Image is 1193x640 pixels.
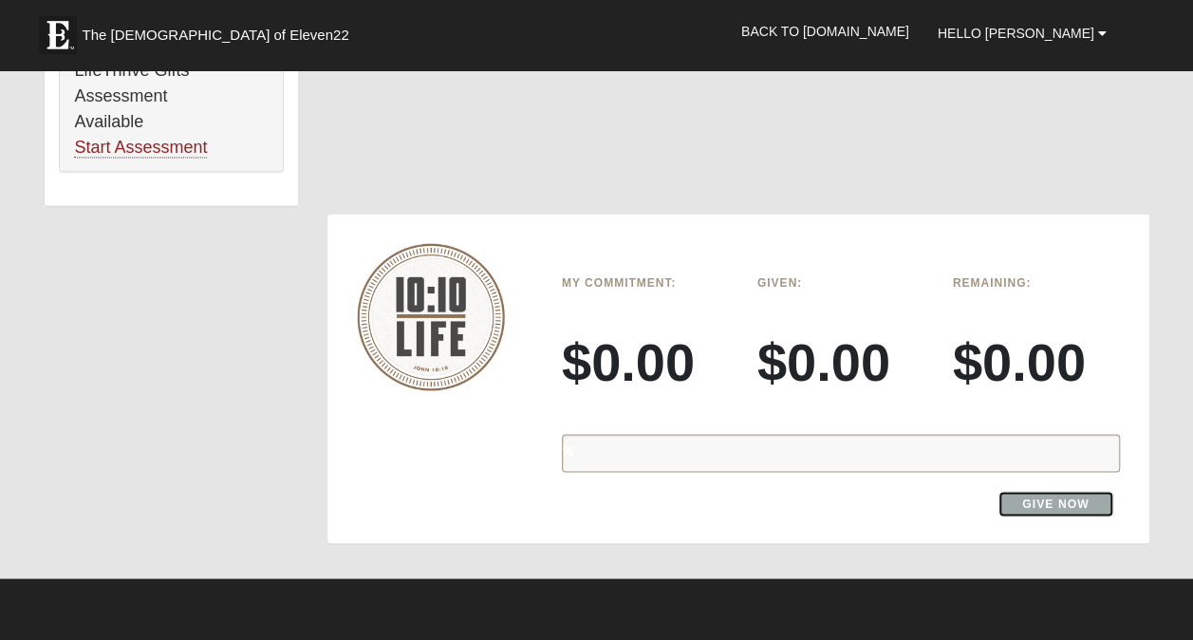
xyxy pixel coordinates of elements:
[39,16,77,54] img: Eleven22 logo
[953,275,1120,289] h6: Remaining:
[82,26,348,45] span: The [DEMOGRAPHIC_DATA] of Eleven22
[60,48,283,171] div: LifeThrive Gifts Assessment Available
[562,275,729,289] h6: My Commitment:
[953,329,1120,393] h3: $0.00
[727,8,923,55] a: Back to [DOMAIN_NAME]
[357,243,505,390] img: 10-10-Life-logo-round-no-scripture.png
[562,329,729,393] h3: $0.00
[757,329,924,393] h3: $0.00
[74,138,207,158] a: Start Assessment
[923,9,1121,57] a: Hello [PERSON_NAME]
[29,7,409,54] a: The [DEMOGRAPHIC_DATA] of Eleven22
[998,491,1113,517] a: Give Now
[938,26,1094,41] span: Hello [PERSON_NAME]
[757,275,924,289] h6: Given:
